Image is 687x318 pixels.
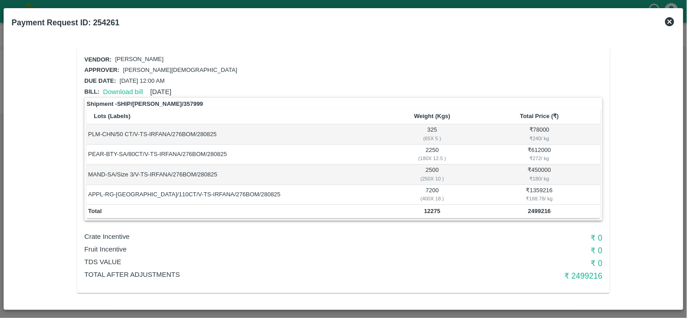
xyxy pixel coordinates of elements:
b: Payment Request ID: 254261 [12,18,120,27]
b: Total Price (₹) [520,113,559,119]
p: Fruit Incentive [84,244,430,254]
a: Download bill [103,88,143,95]
td: PLM-CHN/50 CT/V-TS-IRFANA/276BOM/280825 [86,124,386,144]
td: 7200 [386,185,479,205]
td: 2250 [386,145,479,165]
p: TDS VALUE [84,257,430,267]
p: [PERSON_NAME] [115,55,163,64]
td: ₹ 450000 [479,165,600,185]
div: ( 180 X 12.5 ) [387,154,477,162]
td: ₹ 78000 [479,124,600,144]
span: Vendor: [84,56,111,63]
h6: ₹ 0 [430,232,602,244]
p: [DATE] 12:00 AM [120,77,164,85]
strong: Shipment - SHIP/[PERSON_NAME]/357999 [86,100,203,109]
td: APPL-RG-[GEOGRAPHIC_DATA]/110CT/V-TS-IRFANA/276BOM/280825 [86,185,386,205]
h6: ₹ 0 [430,244,602,257]
td: 325 [386,124,479,144]
b: 2499216 [528,208,551,214]
td: ₹ 612000 [479,145,600,165]
td: MAND-SA/Size 3/V-TS-IRFANA/276BOM/280825 [86,165,386,185]
div: ₹ 240 / kg [480,134,599,142]
td: PEAR-BTY-SA/80CT/V-TS-IRFANA/276BOM/280825 [86,145,386,165]
span: [DATE] [150,88,172,95]
div: ( 250 X 10 ) [387,175,477,183]
td: ₹ 1359216 [479,185,600,205]
b: Lots (Labels) [94,113,130,119]
p: [PERSON_NAME][DEMOGRAPHIC_DATA] [123,66,237,75]
span: Approver: [84,66,119,73]
div: ₹ 188.78 / kg [480,195,599,203]
b: Total [88,208,102,214]
div: ₹ 180 / kg [480,175,599,183]
h6: ₹ 0 [430,257,602,270]
h6: ₹ 2499216 [430,270,602,282]
p: Total After adjustments [84,270,430,280]
p: Crate Incentive [84,232,430,242]
td: 2500 [386,165,479,185]
b: Weight (Kgs) [414,113,451,119]
b: 12275 [424,208,441,214]
span: Bill: [84,88,99,95]
div: ₹ 272 / kg [480,154,599,162]
div: ( 400 X 18 ) [387,195,477,203]
div: ( 65 X 5 ) [387,134,477,142]
span: Due date: [84,77,116,84]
